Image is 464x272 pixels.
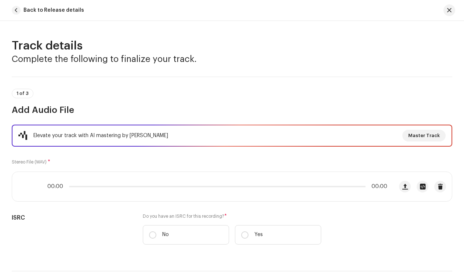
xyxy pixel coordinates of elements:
[143,213,322,219] label: Do you have an ISRC for this recording?
[402,130,446,141] button: Master Track
[254,231,263,239] p: Yes
[12,213,131,222] h5: ISRC
[162,231,169,239] p: No
[12,104,452,116] h3: Add Audio File
[369,184,387,190] span: 00:00
[12,53,452,65] h3: Complete the following to finalize your track.
[408,128,440,143] span: Master Track
[12,38,452,53] h2: Track details
[33,131,168,140] div: Elevate your track with AI mastering by [PERSON_NAME]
